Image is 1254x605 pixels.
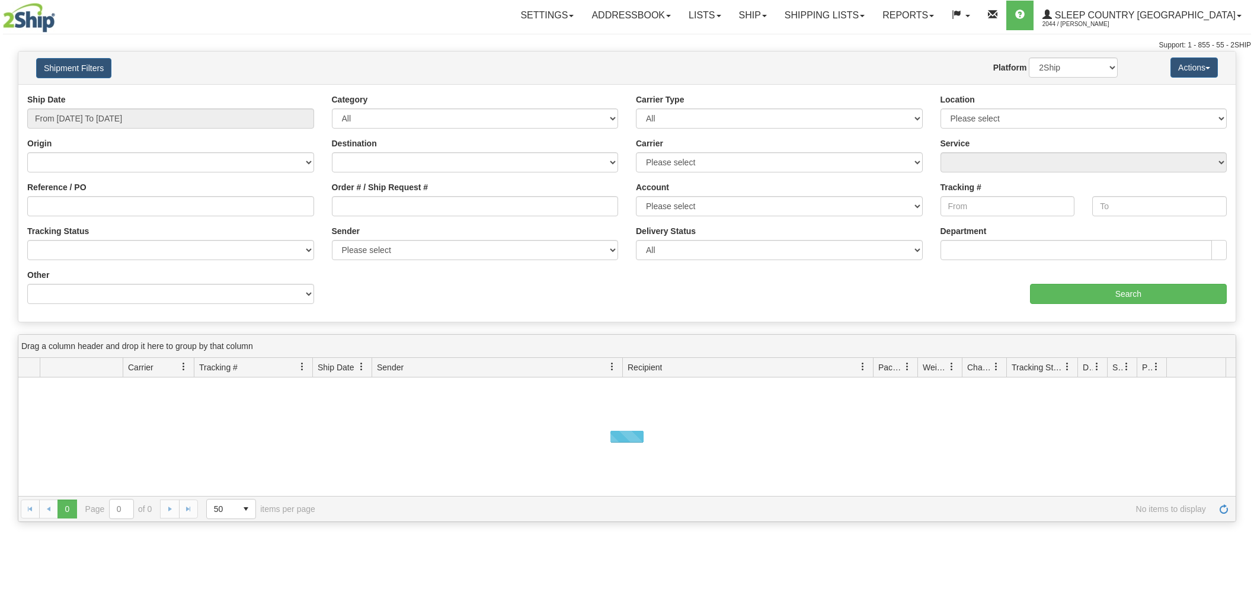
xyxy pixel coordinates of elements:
[940,196,1075,216] input: From
[27,225,89,237] label: Tracking Status
[1227,242,1253,363] iframe: chat widget
[57,500,76,518] span: Page 0
[128,361,153,373] span: Carrier
[18,335,1236,358] div: grid grouping header
[1012,361,1063,373] span: Tracking Status
[993,62,1027,73] label: Platform
[36,58,111,78] button: Shipment Filters
[776,1,874,30] a: Shipping lists
[1112,361,1122,373] span: Shipment Issues
[318,361,354,373] span: Ship Date
[214,503,229,515] span: 50
[636,181,669,193] label: Account
[874,1,943,30] a: Reports
[1052,10,1236,20] span: Sleep Country [GEOGRAPHIC_DATA]
[1087,357,1107,377] a: Delivery Status filter column settings
[730,1,776,30] a: Ship
[636,94,684,105] label: Carrier Type
[1142,361,1152,373] span: Pickup Status
[3,40,1251,50] div: Support: 1 - 855 - 55 - 2SHIP
[351,357,372,377] a: Ship Date filter column settings
[923,361,948,373] span: Weight
[583,1,680,30] a: Addressbook
[853,357,873,377] a: Recipient filter column settings
[636,225,696,237] label: Delivery Status
[511,1,583,30] a: Settings
[1117,357,1137,377] a: Shipment Issues filter column settings
[332,181,428,193] label: Order # / Ship Request #
[940,137,970,149] label: Service
[680,1,730,30] a: Lists
[332,94,368,105] label: Category
[206,499,315,519] span: items per page
[1146,357,1166,377] a: Pickup Status filter column settings
[940,181,981,193] label: Tracking #
[1034,1,1250,30] a: Sleep Country [GEOGRAPHIC_DATA] 2044 / [PERSON_NAME]
[602,357,622,377] a: Sender filter column settings
[942,357,962,377] a: Weight filter column settings
[628,361,662,373] span: Recipient
[1030,284,1227,304] input: Search
[332,504,1206,514] span: No items to display
[1170,57,1218,78] button: Actions
[1042,18,1131,30] span: 2044 / [PERSON_NAME]
[199,361,238,373] span: Tracking #
[292,357,312,377] a: Tracking # filter column settings
[3,3,55,33] img: logo2044.jpg
[377,361,404,373] span: Sender
[940,94,975,105] label: Location
[986,357,1006,377] a: Charge filter column settings
[1214,500,1233,518] a: Refresh
[636,137,663,149] label: Carrier
[27,181,87,193] label: Reference / PO
[940,225,987,237] label: Department
[332,137,377,149] label: Destination
[1083,361,1093,373] span: Delivery Status
[878,361,903,373] span: Packages
[236,500,255,518] span: select
[27,137,52,149] label: Origin
[27,94,66,105] label: Ship Date
[27,269,49,281] label: Other
[206,499,256,519] span: Page sizes drop down
[85,499,152,519] span: Page of 0
[1092,196,1227,216] input: To
[1057,357,1077,377] a: Tracking Status filter column settings
[897,357,917,377] a: Packages filter column settings
[332,225,360,237] label: Sender
[967,361,992,373] span: Charge
[174,357,194,377] a: Carrier filter column settings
